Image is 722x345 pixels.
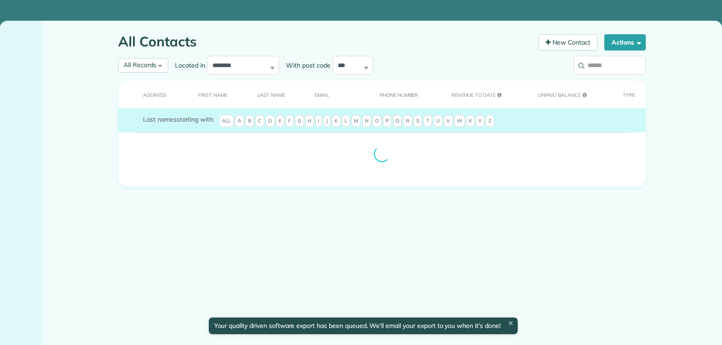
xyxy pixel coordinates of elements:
span: J [323,115,331,127]
span: Y [476,115,484,127]
span: S [414,115,422,127]
h1: All Contacts [118,34,532,49]
span: P [383,115,391,127]
span: G [295,115,304,127]
span: M [351,115,361,127]
th: Unpaid Balance [524,81,608,108]
span: Last names [143,115,177,123]
span: C [255,115,264,127]
span: E [276,115,284,127]
span: K [332,115,340,127]
span: All [219,115,234,127]
th: Last Name [244,81,301,108]
span: Z [486,115,494,127]
span: D [266,115,275,127]
span: R [403,115,412,127]
span: U [433,115,442,127]
label: With post code [279,61,332,70]
th: Address [118,81,184,108]
span: N [362,115,371,127]
span: I [315,115,322,127]
span: F [285,115,294,127]
th: Revenue to Date [437,81,524,108]
span: W [454,115,465,127]
th: Type [609,81,646,108]
span: L [342,115,350,127]
th: First Name [184,81,243,108]
label: starting with: [143,115,214,124]
span: H [305,115,314,127]
span: Q [393,115,402,127]
th: Email [301,81,366,108]
span: A [235,115,244,127]
label: Located in [168,61,207,70]
th: Phone number [366,81,437,108]
span: T [423,115,432,127]
span: V [444,115,453,127]
span: All Records [124,61,156,69]
span: O [372,115,382,127]
span: X [466,115,474,127]
span: B [245,115,254,127]
button: Actions [604,34,646,50]
div: Your quality driven software export has been queued. We'll email your export to you when it's done! [208,318,517,334]
a: New Contact [538,34,598,50]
